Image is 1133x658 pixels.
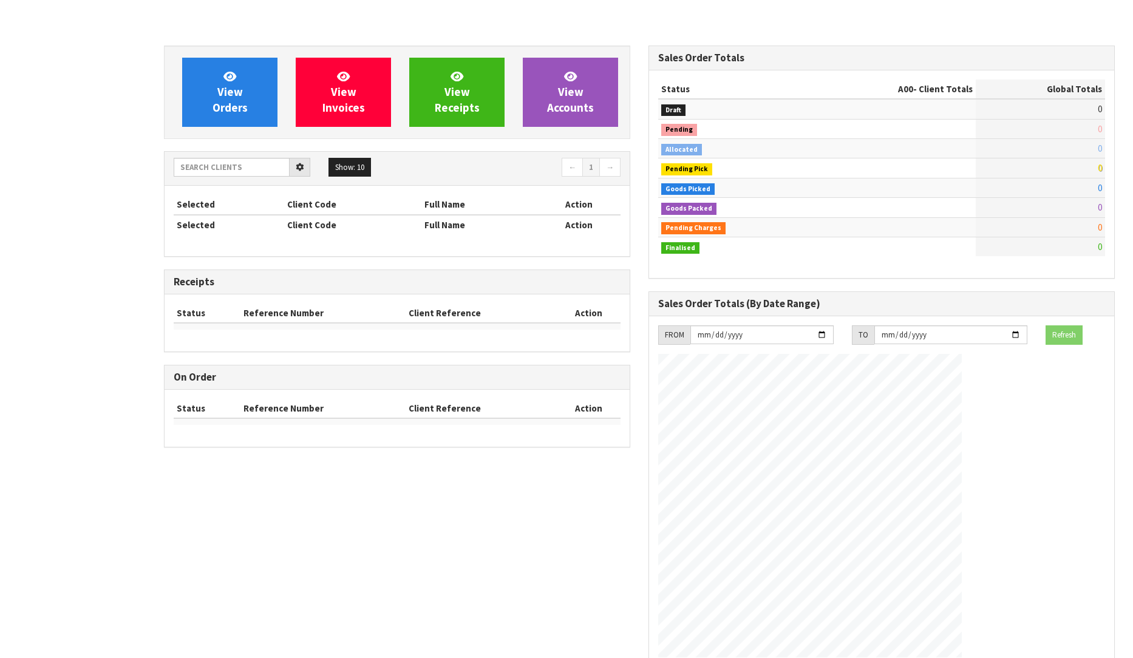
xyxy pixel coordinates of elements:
th: Selected [174,215,284,234]
span: 0 [1098,182,1102,194]
nav: Page navigation [406,158,621,179]
span: A00 [898,83,913,95]
th: - Client Totals [806,80,976,99]
span: 0 [1098,202,1102,213]
th: Action [556,304,621,323]
input: Search clients [174,158,290,177]
span: Goods Packed [661,203,716,215]
th: Action [556,399,621,418]
th: Client Code [284,195,421,214]
span: 0 [1098,222,1102,233]
span: 0 [1098,162,1102,174]
span: Pending [661,124,697,136]
span: 0 [1098,103,1102,115]
span: Pending Pick [661,163,712,175]
a: ViewInvoices [296,58,391,127]
th: Status [174,399,240,418]
span: 0 [1098,143,1102,154]
h3: Sales Order Totals (By Date Range) [658,298,1105,310]
th: Full Name [421,215,537,234]
th: Client Code [284,215,421,234]
h3: Receipts [174,276,621,288]
th: Client Reference [406,304,556,323]
a: ViewReceipts [409,58,505,127]
span: View Orders [213,69,248,115]
th: Global Totals [976,80,1105,99]
span: 0 [1098,123,1102,135]
button: Refresh [1046,325,1083,345]
span: Pending Charges [661,222,726,234]
span: View Invoices [322,69,365,115]
th: Reference Number [240,399,406,418]
h3: On Order [174,371,621,383]
span: View Accounts [547,69,594,115]
span: Goods Picked [661,183,715,195]
span: View Receipts [435,69,480,115]
th: Status [658,80,806,99]
th: Full Name [421,195,537,214]
div: FROM [658,325,690,345]
a: ViewAccounts [523,58,618,127]
h3: Sales Order Totals [658,52,1105,64]
th: Reference Number [240,304,406,323]
span: 0 [1098,241,1102,253]
th: Action [537,195,621,214]
th: Action [537,215,621,234]
button: Show: 10 [328,158,371,177]
a: ViewOrders [182,58,277,127]
a: ← [562,158,583,177]
span: Draft [661,104,686,117]
span: Finalised [661,242,699,254]
div: TO [852,325,874,345]
th: Selected [174,195,284,214]
th: Client Reference [406,399,556,418]
a: 1 [582,158,600,177]
span: Allocated [661,144,702,156]
th: Status [174,304,240,323]
a: → [599,158,621,177]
